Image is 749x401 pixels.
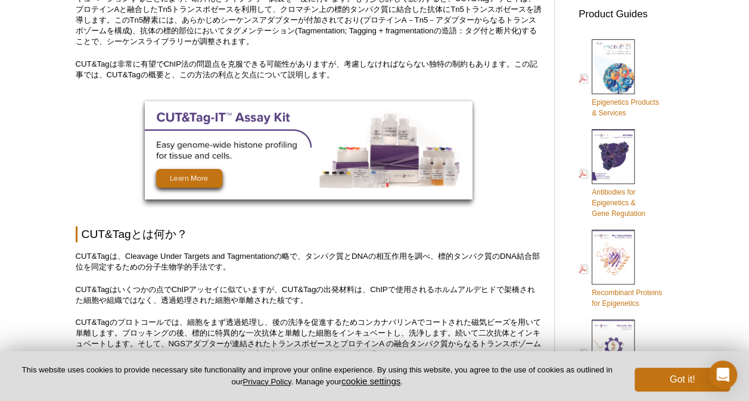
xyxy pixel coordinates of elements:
[243,377,291,386] a: Privacy Policy
[76,251,542,272] p: CUT&Tagは、Cleavage Under Targets and Tagmentationの略で、タンパク質とDNAの相互作用を調べ、標的タンパク質のDNA結合部位を同定するための分子生物...
[341,376,400,386] button: cookie settings
[592,188,645,218] span: Antibodies for Epigenetics & Gene Regulation
[592,39,635,94] img: Epi_brochure_140604_cover_web_70x200
[708,361,737,389] div: Open Intercom Messenger
[592,289,662,308] span: Recombinant Proteins for Epigenetics
[19,365,615,387] p: This website uses cookies to provide necessary site functionality and improve your online experie...
[579,2,674,20] h3: Product Guides
[592,129,635,184] img: Abs_epi_2015_cover_web_70x200
[592,319,635,374] img: Custom_Services_cover
[145,101,473,199] img: Optimized CUT&Tag-IT Assay Kit
[579,228,662,310] a: Recombinant Proteinsfor Epigenetics
[76,284,542,306] p: CUT&Tagはいくつかの点でChIPアッセイに似ていますが、CUT&Tagの出発材料は、ChIPで使用されるホルムアルデヒドで架橋された細胞や組織ではなく、透過処理された細胞や単離された核です。
[592,98,659,117] span: Epigenetics Products & Services
[579,318,646,389] a: Custom Services
[579,38,659,120] a: Epigenetics Products& Services
[579,128,645,220] a: Antibodies forEpigenetics &Gene Regulation
[635,368,730,391] button: Got it!
[76,226,542,242] h2: CUT&Tagとは何か？
[76,59,542,80] p: CUT&Tagは非常に有望でChIP法の問題点を克服できる可能性がありますが、考慮しなければならない独特の制約もあります。この記事では、CUT&Tagの概要と、この方法の利点と欠点について説明します。
[76,317,542,360] p: CUT&Tagのプロトコールでは、細胞をまず透過処理し、後の洗浄を促進するためコンカナバリンAでコートされた磁気ビーズを用いて単離します。ブロッキングの後、標的に特異的な一次抗体と単離した細胞を...
[592,230,635,284] img: Rec_prots_140604_cover_web_70x200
